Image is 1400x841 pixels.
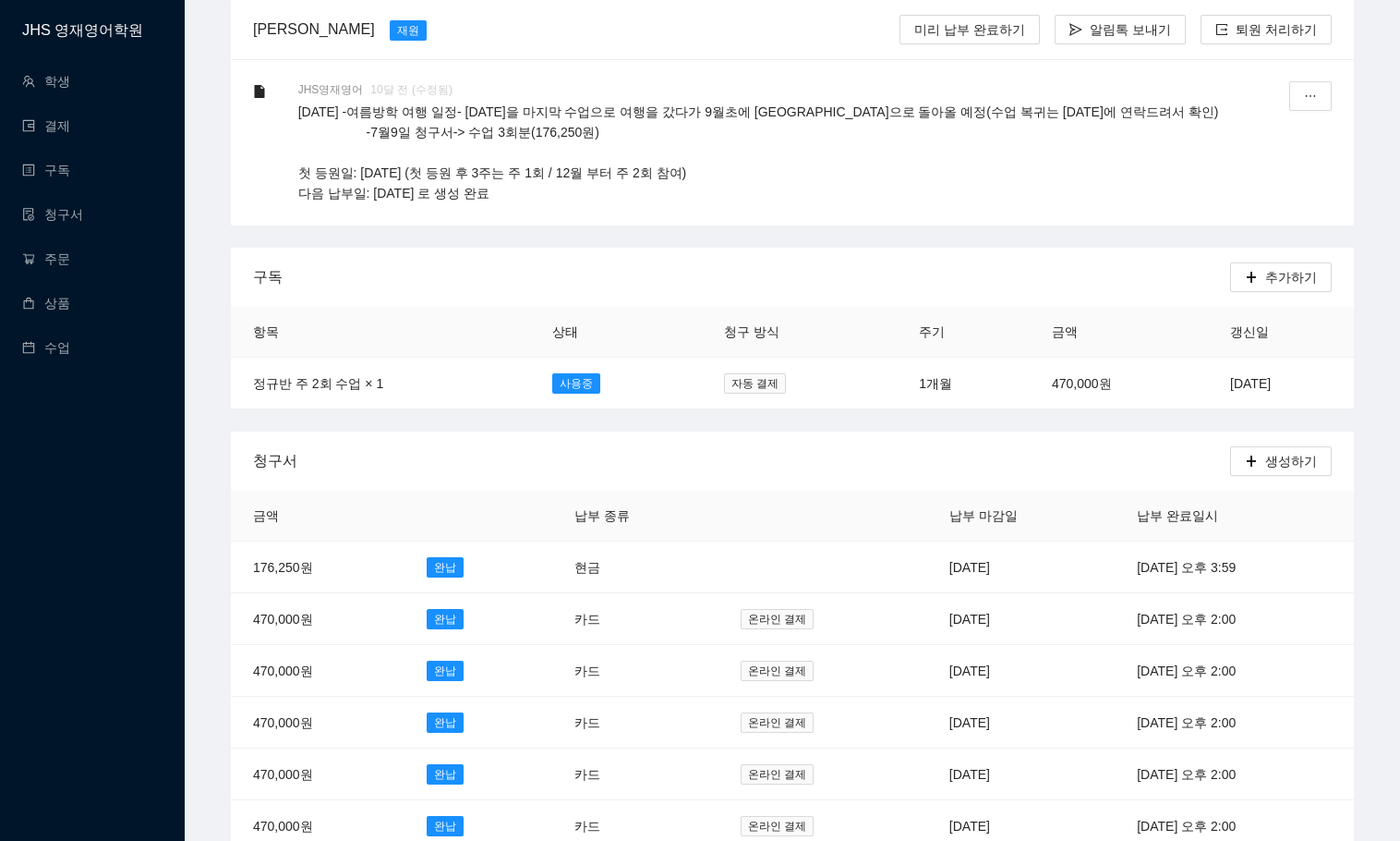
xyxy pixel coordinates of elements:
span: 재원 [390,20,427,41]
th: 납부 완료일시 [1115,491,1354,542]
a: wallet결제 [22,118,70,133]
td: [DATE] 오후 2:00 [1115,593,1354,645]
p: [DATE] -여름방학 여행 일정- [DATE]을 마지막 수업으로 여행을 갔다가 9월초에 [GEOGRAPHIC_DATA]으로 돌아올 예정(수업 복귀는 [DATE]에 연락드려서... [298,102,1242,203]
div: 구독 [253,250,1230,303]
a: profile구독 [22,163,70,177]
td: [DATE] [1208,358,1354,409]
td: 1개월 [897,358,1030,409]
td: [DATE] 오후 2:00 [1115,697,1354,749]
span: 사용중 [552,373,600,394]
a: team학생 [22,74,70,89]
div: [PERSON_NAME] [246,18,382,41]
td: 470,000원 [231,749,404,800]
td: 카드 [552,697,718,749]
span: 자동 결제 [724,373,786,394]
td: 카드 [552,749,718,800]
th: 주기 [897,307,1030,358]
span: 추가하기 [1265,267,1317,287]
td: 470,000원 [231,697,404,749]
span: 온라인 결제 [741,609,814,629]
th: 청구 방식 [702,307,898,358]
span: 온라인 결제 [741,816,814,836]
a: calendar수업 [22,340,70,355]
a: shopping상품 [22,296,70,311]
span: 완납 [427,713,464,733]
a: file-done청구서 [22,207,83,222]
span: 10달 전 [370,83,408,96]
span: plus [1245,455,1258,469]
span: JHS영재영어 [298,81,371,98]
button: plus생성하기 [1230,446,1332,476]
button: ellipsis [1289,81,1332,111]
span: 완납 [427,661,464,681]
span: send [1069,23,1082,38]
td: [DATE] [927,749,1115,800]
div: 청구서 [253,434,1230,487]
td: 현금 [552,542,718,593]
span: 완납 [427,557,464,578]
th: 항목 [231,307,530,358]
td: [DATE] [927,645,1115,697]
td: 카드 [552,645,718,697]
span: 완납 [427,816,464,836]
td: 470,000원 [1030,358,1208,409]
td: 176,250원 [231,542,404,593]
td: [DATE] [927,542,1115,593]
td: 470,000원 [231,645,404,697]
span: 퇴원 처리하기 [1236,19,1317,40]
button: send알림톡 보내기 [1055,15,1186,44]
th: 상태 [530,307,701,358]
td: 정규반 주 2회 수업 × 1 [231,358,530,409]
span: 온라인 결제 [741,661,814,681]
span: plus [1245,271,1258,286]
button: 미리 납부 완료하기 [899,15,1040,44]
span: (수정됨) [412,83,453,96]
td: [DATE] [927,697,1115,749]
span: 온라인 결제 [741,713,814,733]
span: file [253,85,266,98]
span: 알림톡 보내기 [1090,19,1171,40]
td: [DATE] 오후 3:59 [1115,542,1354,593]
th: 납부 마감일 [927,491,1115,542]
td: [DATE] 오후 2:00 [1115,645,1354,697]
td: 카드 [552,593,718,645]
span: ellipsis [1304,90,1317,104]
td: 470,000원 [231,593,404,645]
td: [DATE] [927,593,1115,645]
span: 완납 [427,609,464,629]
th: 금액 [231,491,404,542]
span: 온라인 결제 [741,764,814,785]
th: 납부 종류 [552,491,718,542]
span: 미리 납부 완료하기 [914,19,1025,40]
a: shopping-cart주문 [22,251,70,266]
span: export [1215,23,1228,38]
td: [DATE] 오후 2:00 [1115,749,1354,800]
button: plus추가하기 [1230,262,1332,292]
button: export퇴원 처리하기 [1201,15,1332,44]
span: 완납 [427,764,464,785]
th: 갱신일 [1208,307,1354,358]
th: 금액 [1030,307,1208,358]
span: 생성하기 [1265,451,1317,471]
